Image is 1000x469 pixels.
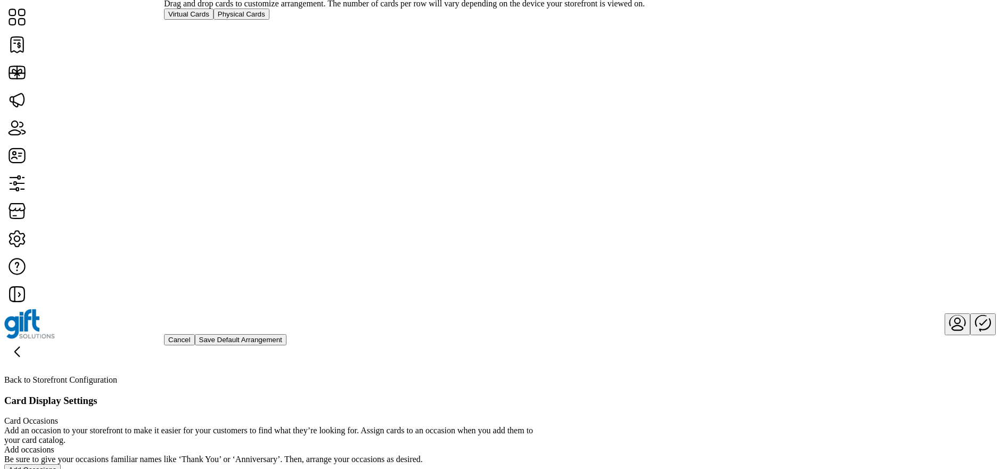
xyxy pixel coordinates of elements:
button: Virtual Cards [164,9,214,20]
span: Cancel [168,336,191,344]
span: Save Default Arrangement [199,336,282,344]
button: Cancel [164,334,195,345]
button: Physical Cards [214,9,269,20]
span: Virtual Cards [168,10,209,18]
button: Save Default Arrangement [195,334,286,345]
span: Physical Cards [218,10,265,18]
